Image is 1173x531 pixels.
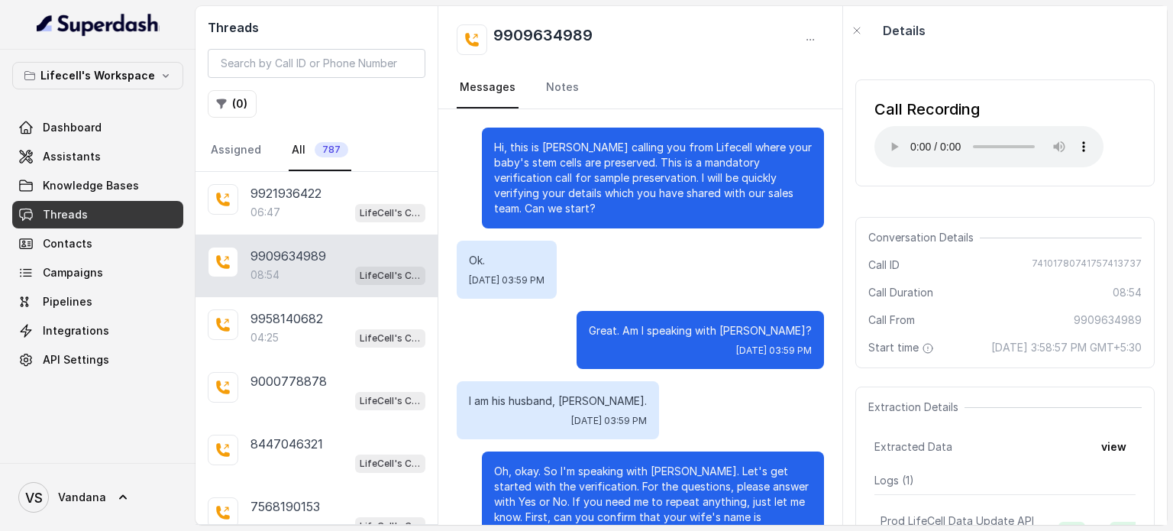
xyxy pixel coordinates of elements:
span: Dashboard [43,120,102,135]
span: API Settings [43,352,109,367]
nav: Tabs [208,130,425,171]
p: 06:47 [250,205,280,220]
audio: Your browser does not support the audio element. [874,126,1104,167]
span: Assistants [43,149,101,164]
a: Vandana [12,476,183,519]
button: Lifecell's Workspace [12,62,183,89]
a: Messages [457,67,519,108]
p: Logs ( 1 ) [874,473,1136,488]
a: Campaigns [12,259,183,287]
span: Extracted Data [874,439,952,455]
p: Details [883,21,926,40]
p: LifeCell's Call Assistant [360,393,421,409]
text: VS [25,490,43,506]
p: 9958140682 [250,309,323,328]
span: Threads [43,207,88,222]
p: Lifecell's Workspace [40,66,155,85]
span: Call From [868,312,915,328]
span: Integrations [43,323,109,338]
span: Vandana [58,490,106,505]
p: 7568190153 [250,497,320,516]
p: 9909634989 [250,247,326,265]
a: Integrations [12,317,183,345]
span: [DATE] 3:58:57 PM GMT+5:30 [991,340,1142,355]
button: view [1092,433,1136,461]
p: Great. Am I speaking with [PERSON_NAME]? [589,323,812,338]
p: LifeCell's Call Assistant [360,456,421,471]
a: Knowledge Bases [12,172,183,199]
span: 9909634989 [1074,312,1142,328]
span: [DATE] 03:59 PM [469,274,544,287]
p: I am his husband, [PERSON_NAME]. [469,393,647,409]
nav: Tabs [457,67,824,108]
p: Ok. [469,253,544,268]
a: Pipelines [12,288,183,316]
p: 8447046321 [250,435,323,453]
p: LifeCell's Call Assistant [360,331,421,346]
a: Assistants [12,143,183,170]
span: Conversation Details [868,230,980,245]
a: Contacts [12,230,183,257]
button: (0) [208,90,257,118]
p: 9921936422 [250,184,322,202]
div: Call Recording [874,99,1104,120]
p: LifeCell's Call Assistant [360,206,421,221]
p: 04:25 [250,330,279,345]
span: 787 [315,142,348,157]
span: [DATE] 03:59 PM [736,345,812,357]
span: 74101780741757413737 [1032,257,1142,273]
span: [DATE] 03:59 PM [571,415,647,427]
img: light.svg [37,12,160,37]
a: Notes [543,67,582,108]
span: Contacts [43,236,92,251]
p: LifeCell's Call Assistant [360,268,421,283]
a: API Settings [12,346,183,374]
span: Extraction Details [868,400,965,415]
span: Call ID [868,257,900,273]
span: Campaigns [43,265,103,280]
span: 08:54 [1113,285,1142,300]
p: 9000778878 [250,372,327,390]
span: Knowledge Bases [43,178,139,193]
p: 08:54 [250,267,280,283]
span: Call Duration [868,285,933,300]
a: Threads [12,201,183,228]
span: Pipelines [43,294,92,309]
p: Hi, this is [PERSON_NAME] calling you from Lifecell where your baby's stem cells are preserved. T... [494,140,812,216]
p: Prod LifeCell Data Update API [881,513,1034,529]
input: Search by Call ID or Phone Number [208,49,425,78]
a: All787 [289,130,351,171]
h2: 9909634989 [493,24,593,55]
a: Assigned [208,130,264,171]
span: Start time [868,340,937,355]
a: Dashboard [12,114,183,141]
h2: Threads [208,18,425,37]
